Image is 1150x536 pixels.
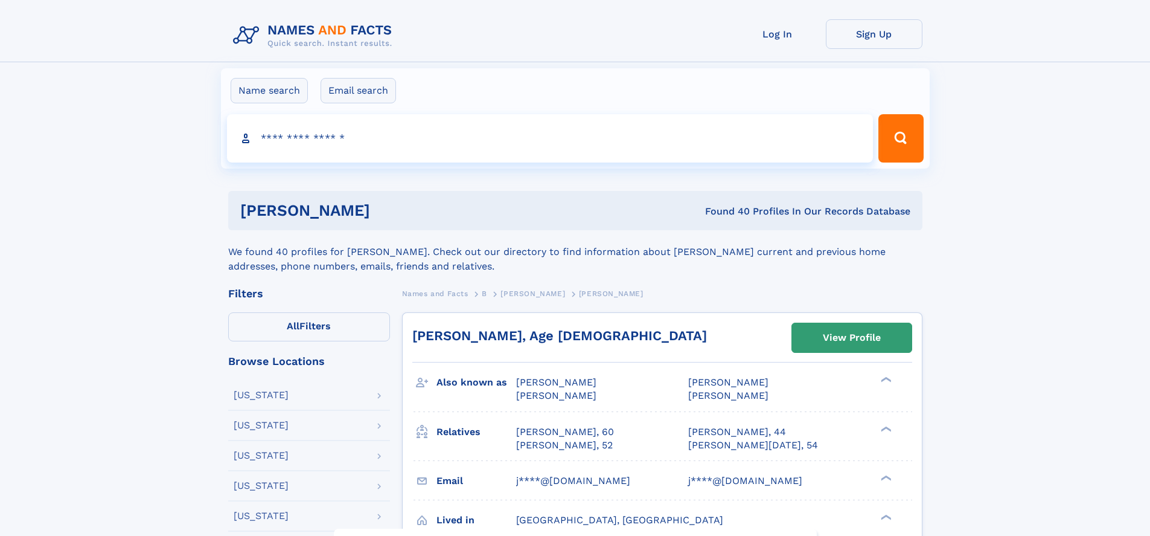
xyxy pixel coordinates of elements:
[826,19,922,49] a: Sign Up
[500,289,565,298] span: [PERSON_NAME]
[792,323,912,352] a: View Profile
[878,474,892,482] div: ❯
[234,421,289,430] div: [US_STATE]
[287,320,299,332] span: All
[228,230,922,274] div: We found 40 profiles for [PERSON_NAME]. Check out our directory to find information about [PERSON...
[228,288,390,299] div: Filters
[234,390,289,400] div: [US_STATE]
[516,439,613,452] a: [PERSON_NAME], 52
[688,390,768,401] span: [PERSON_NAME]
[516,425,614,439] a: [PERSON_NAME], 60
[516,376,596,388] span: [PERSON_NAME]
[234,451,289,460] div: [US_STATE]
[436,372,516,393] h3: Also known as
[516,390,596,401] span: [PERSON_NAME]
[402,286,468,301] a: Names and Facts
[482,289,487,298] span: B
[234,511,289,521] div: [US_STATE]
[500,286,565,301] a: [PERSON_NAME]
[878,376,892,384] div: ❯
[231,78,308,103] label: Name search
[878,114,923,163] button: Search Button
[688,425,786,439] a: [PERSON_NAME], 44
[436,422,516,442] h3: Relatives
[228,312,390,341] label: Filters
[516,514,723,526] span: [GEOGRAPHIC_DATA], [GEOGRAPHIC_DATA]
[412,328,707,343] a: [PERSON_NAME], Age [DEMOGRAPHIC_DATA]
[228,19,402,52] img: Logo Names and Facts
[688,376,768,388] span: [PERSON_NAME]
[878,425,892,433] div: ❯
[688,439,818,452] a: [PERSON_NAME][DATE], 54
[436,471,516,491] h3: Email
[729,19,826,49] a: Log In
[234,481,289,491] div: [US_STATE]
[436,510,516,531] h3: Lived in
[321,78,396,103] label: Email search
[579,289,644,298] span: [PERSON_NAME]
[240,203,538,218] h1: [PERSON_NAME]
[878,513,892,521] div: ❯
[227,114,874,163] input: search input
[823,324,881,352] div: View Profile
[228,356,390,367] div: Browse Locations
[482,286,487,301] a: B
[537,205,910,218] div: Found 40 Profiles In Our Records Database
